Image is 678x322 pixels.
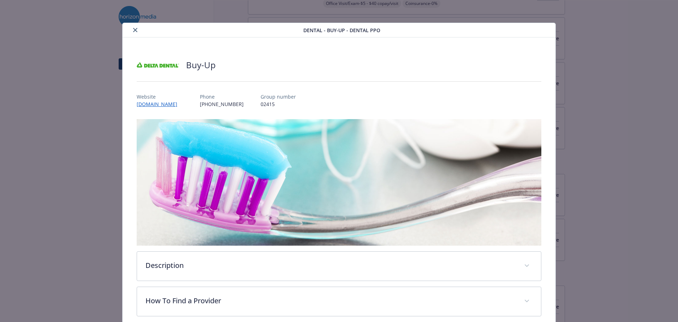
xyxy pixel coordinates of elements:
[186,59,216,71] h2: Buy-Up
[145,260,516,271] p: Description
[200,93,244,100] p: Phone
[200,100,244,108] p: [PHONE_NUMBER]
[303,27,380,34] span: Dental - Buy-Up - Dental PPO
[137,54,179,76] img: Delta Dental Insurance Company
[137,101,183,107] a: [DOMAIN_NAME]
[131,26,139,34] button: close
[137,287,541,316] div: How To Find a Provider
[137,252,541,281] div: Description
[145,295,516,306] p: How To Find a Provider
[261,93,296,100] p: Group number
[137,93,183,100] p: Website
[261,100,296,108] p: 02415
[137,119,542,246] img: banner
